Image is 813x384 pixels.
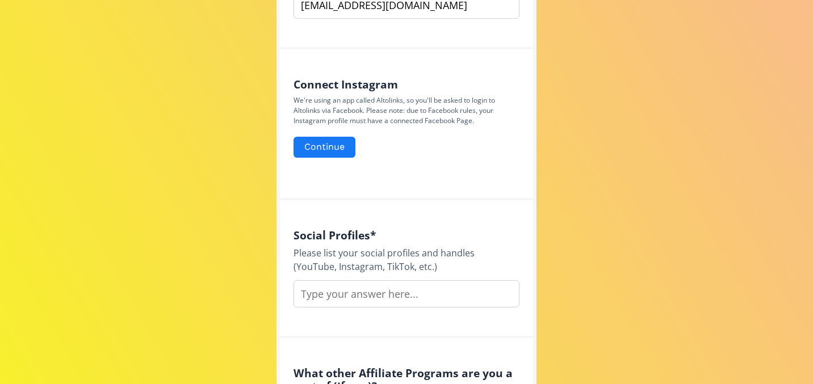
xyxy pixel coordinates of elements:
h4: Social Profiles * [294,229,519,242]
input: Type your answer here... [294,280,519,307]
div: Please list your social profiles and handles (YouTube, Instagram, TikTok, etc.) [294,246,519,273]
p: We're using an app called Altolinks, so you'll be asked to login to Altolinks via Facebook. Pleas... [294,95,519,126]
button: Continue [294,137,355,158]
h4: Connect Instagram [294,78,519,91]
